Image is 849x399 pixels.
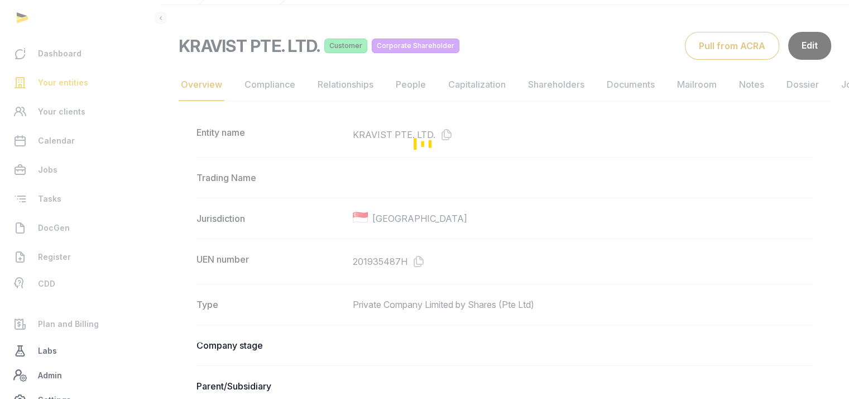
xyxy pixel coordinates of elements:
[196,339,344,352] dt: Company stage
[38,344,57,358] span: Labs
[196,379,344,393] dt: Parent/Subsidiary
[38,369,62,382] span: Admin
[9,364,151,387] a: Admin
[9,338,151,364] a: Labs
